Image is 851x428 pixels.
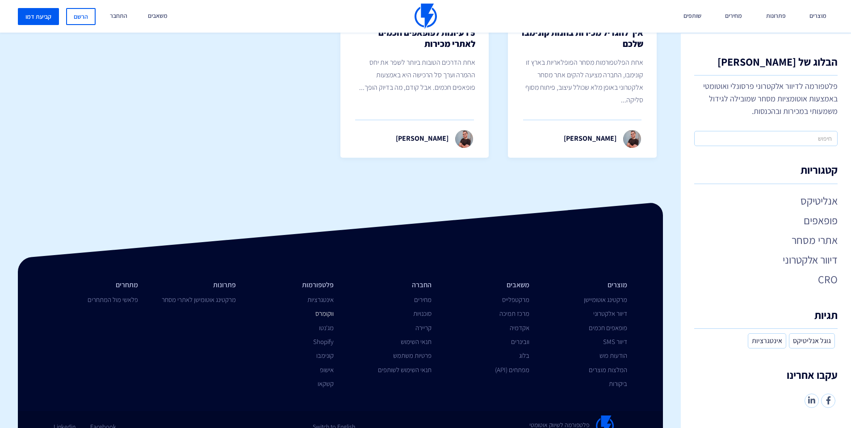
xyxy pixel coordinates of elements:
h1: הבלוג של [PERSON_NAME] [694,56,838,76]
h4: קטגוריות [694,164,838,184]
a: פרטיות משתמש [393,351,432,360]
a: דיוור SMS [603,337,627,346]
h4: תגיות [694,309,838,329]
a: סוכנויות [413,309,432,318]
a: בלוג [519,351,529,360]
a: דיוור אלקטרוני [694,252,838,267]
a: הודעות פוש [599,351,627,360]
a: CRO [694,272,838,287]
a: קביעת דמו [18,8,59,25]
a: תנאי השימוש [401,337,432,346]
a: מחירים [414,295,432,304]
a: המלצות מוצרים [589,365,627,374]
a: מפתחים (API) [495,365,529,374]
li: מוצרים [543,280,627,290]
a: אישופ [320,365,334,374]
a: אקדמיה [510,323,529,332]
a: ווקומרס [315,309,334,318]
a: פופאפים [694,213,838,228]
a: קריירה [415,323,432,332]
input: חיפוש [694,131,838,146]
a: מרקטינג אוטומישן לאתרי מסחר [162,295,236,304]
a: דיוור אלקטרוני [593,309,627,318]
a: פלאשי מול המתחרים [88,295,138,304]
a: מרקטפלייס [502,295,529,304]
h2: איך להגדיל מכירות בחנות קונימבו שלכם [521,27,643,50]
p: [PERSON_NAME] [396,134,449,144]
a: פופאפים חכמים [589,323,627,332]
a: מרקטינג אוטומיישן [584,295,627,304]
a: Shopify [313,337,334,346]
p: אחת הפלטפורמות מסחר הפופלאריות בארץ זו קונימבו, החברה מציעה להקים אתר מסחר אלקטרוני באופן מלא שכו... [521,56,643,106]
p: [PERSON_NAME] [564,134,616,144]
a: גוגל אנליטיקס [789,333,835,348]
a: הרשם [66,8,96,25]
li: מתחרים [54,280,138,290]
a: אינטגרציות [307,295,334,304]
li: החברה [347,280,432,290]
li: פלטפורמות [249,280,334,290]
a: אנליטיקס [694,193,838,208]
li: פתרונות [151,280,236,290]
a: אינטגרציות [748,333,786,348]
h2: 5 רעיונות לפופאפים חכמים לאתרי מכירות [354,27,475,50]
a: אתרי מסחר [694,232,838,248]
a: וובינרים [511,337,529,346]
a: קונימבו [316,351,334,360]
a: תנאי השימוש לשותפים [378,365,432,374]
a: קשקאו [318,379,334,388]
h4: עקבו אחרינו [694,369,838,389]
p: פלטפורמה לדיוור אלקטרוני פרסונלי ואוטומטי באמצעות אוטומציות מסחר שמובילה לגידול משמעותי במכירות ו... [694,80,838,117]
a: מרכז תמיכה [499,309,529,318]
a: מג'נטו [319,323,334,332]
li: משאבים [445,280,529,290]
a: ביקורות [609,379,627,388]
p: אחת הדרכים הטובות ביותר לשפר את יחס ההמרה וערך סל הרכישה היא באמצעות פופאפים חכמים. אבל קודם, מה ... [354,56,475,94]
